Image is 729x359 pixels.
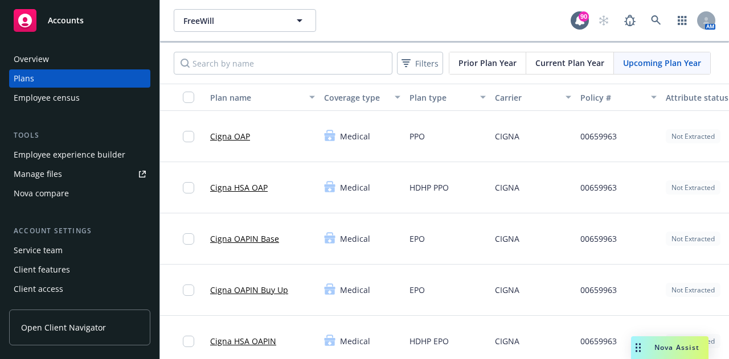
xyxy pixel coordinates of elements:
[405,84,490,111] button: Plan type
[48,16,84,25] span: Accounts
[576,84,661,111] button: Policy #
[14,241,63,259] div: Service team
[14,261,70,279] div: Client features
[9,165,150,183] a: Manage files
[409,130,425,142] span: PPO
[210,284,288,296] a: Cigna OAPIN Buy Up
[14,280,63,298] div: Client access
[666,129,720,143] div: Not Extracted
[495,335,519,347] span: CIGNA
[14,89,80,107] div: Employee census
[645,9,667,32] a: Search
[9,184,150,203] a: Nova compare
[631,336,645,359] div: Drag to move
[210,233,279,245] a: Cigna OAPIN Base
[9,146,150,164] a: Employee experience builder
[340,233,370,245] span: Medical
[174,9,316,32] button: FreeWill
[495,92,559,104] div: Carrier
[580,130,617,142] span: 00659963
[490,84,576,111] button: Carrier
[580,92,644,104] div: Policy #
[409,181,449,193] span: HDHP PPO
[415,57,439,69] span: Filters
[9,280,150,298] a: Client access
[580,284,617,296] span: 00659963
[535,57,604,69] span: Current Plan Year
[320,84,405,111] button: Coverage type
[210,130,250,142] a: Cigna OAP
[623,57,701,69] span: Upcoming Plan Year
[592,9,615,32] a: Start snowing
[654,343,699,352] span: Nova Assist
[666,334,720,348] div: Not Extracted
[324,92,388,104] div: Coverage type
[9,50,150,68] a: Overview
[14,50,49,68] div: Overview
[495,130,519,142] span: CIGNA
[671,9,694,32] a: Switch app
[206,84,320,111] button: Plan name
[340,335,370,347] span: Medical
[21,321,106,333] span: Open Client Navigator
[210,335,276,347] a: Cigna HSA OAPIN
[9,261,150,279] a: Client features
[580,233,617,245] span: 00659963
[14,69,34,88] div: Plans
[174,52,392,75] input: Search by name
[666,232,720,246] div: Not Extracted
[666,283,720,297] div: Not Extracted
[495,181,519,193] span: CIGNA
[183,182,194,193] input: Toggle Row Selected
[183,336,194,347] input: Toggle Row Selected
[9,241,150,259] a: Service team
[9,89,150,107] a: Employee census
[409,233,425,245] span: EPO
[397,52,443,75] button: Filters
[580,335,617,347] span: 00659963
[580,181,617,193] span: 00659963
[14,146,125,164] div: Employee experience builder
[409,335,449,347] span: HDHP EPO
[210,181,268,193] a: Cigna HSA OAP
[183,92,194,103] input: Select all
[14,184,69,203] div: Nova compare
[631,336,708,359] button: Nova Assist
[409,284,425,296] span: EPO
[9,225,150,237] div: Account settings
[340,181,370,193] span: Medical
[183,15,282,27] span: FreeWill
[9,5,150,36] a: Accounts
[210,92,302,104] div: Plan name
[183,284,194,296] input: Toggle Row Selected
[495,233,519,245] span: CIGNA
[183,233,194,245] input: Toggle Row Selected
[579,11,589,22] div: 90
[14,165,62,183] div: Manage files
[340,284,370,296] span: Medical
[9,130,150,141] div: Tools
[399,55,441,72] span: Filters
[619,9,641,32] a: Report a Bug
[183,131,194,142] input: Toggle Row Selected
[9,69,150,88] a: Plans
[666,180,720,195] div: Not Extracted
[458,57,517,69] span: Prior Plan Year
[409,92,473,104] div: Plan type
[495,284,519,296] span: CIGNA
[340,130,370,142] span: Medical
